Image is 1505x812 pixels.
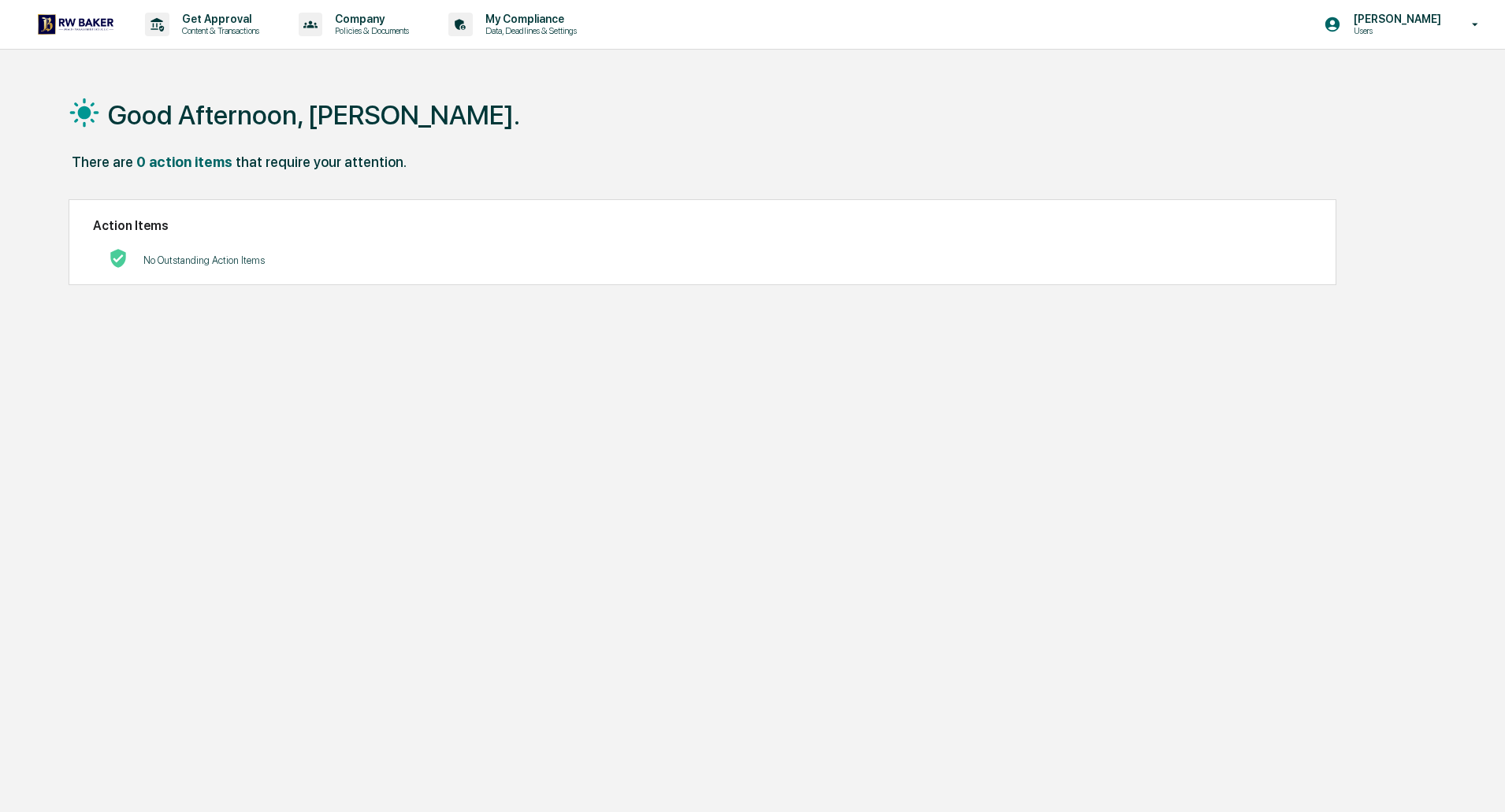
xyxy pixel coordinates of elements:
[322,25,417,36] p: Policies & Documents
[169,13,267,25] p: Get Approval
[473,25,585,36] p: Data, Deadlines & Settings
[1341,13,1449,25] p: [PERSON_NAME]
[72,154,133,170] div: There are
[93,218,1312,233] h2: Action Items
[473,13,585,25] p: My Compliance
[169,25,267,36] p: Content & Transactions
[1341,25,1449,36] p: Users
[38,14,113,34] img: logo
[136,154,232,170] div: 0 action items
[143,254,265,266] p: No Outstanding Action Items
[322,13,417,25] p: Company
[236,154,407,170] div: that require your attention.
[109,249,128,268] img: No Actions logo
[108,99,520,131] h1: Good Afternoon, [PERSON_NAME].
